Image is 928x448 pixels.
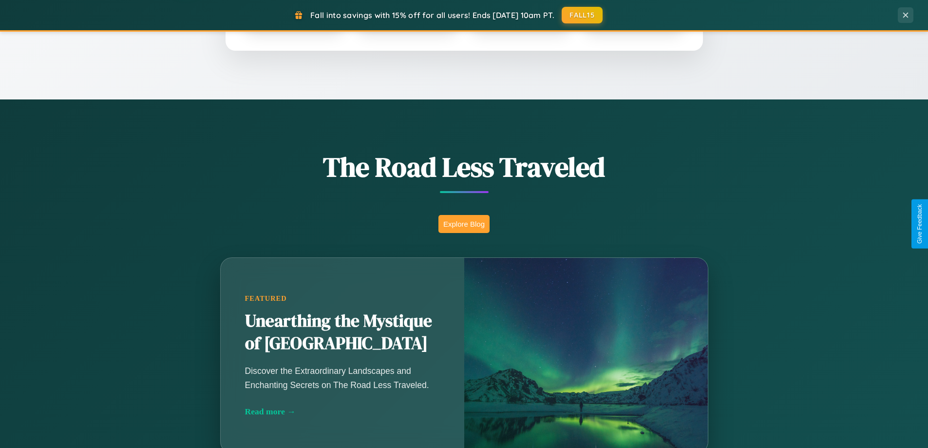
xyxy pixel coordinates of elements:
div: Give Feedback [916,204,923,244]
div: Read more → [245,407,440,417]
h2: Unearthing the Mystique of [GEOGRAPHIC_DATA] [245,310,440,355]
span: Fall into savings with 15% off for all users! Ends [DATE] 10am PT. [310,10,554,20]
div: Featured [245,294,440,303]
button: FALL15 [562,7,603,23]
button: Explore Blog [438,215,490,233]
p: Discover the Extraordinary Landscapes and Enchanting Secrets on The Road Less Traveled. [245,364,440,391]
h1: The Road Less Traveled [172,148,757,186]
